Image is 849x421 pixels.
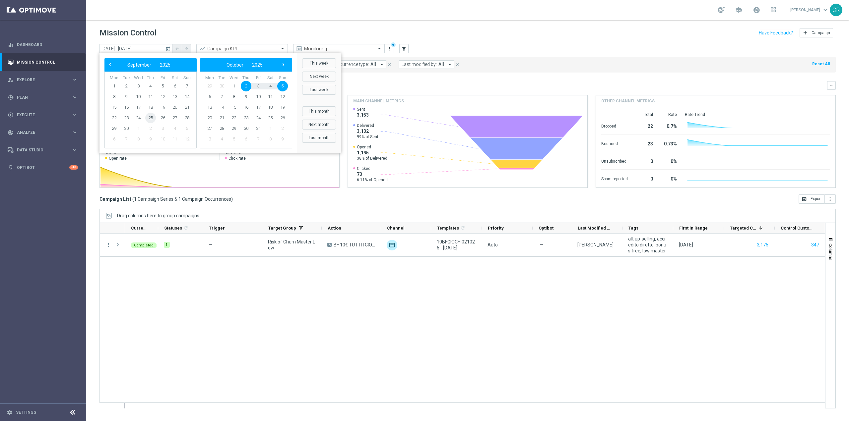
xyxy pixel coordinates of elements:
[268,226,296,231] span: Target Group
[202,61,287,69] bs-datepicker-navigation-view: ​ ​ ​
[241,113,251,123] span: 23
[357,128,378,134] span: 3,132
[8,94,72,100] div: Plan
[447,62,453,68] i: arrow_drop_down
[241,102,251,113] span: 16
[825,194,836,204] button: more_vert
[800,28,833,37] button: add Campaign
[252,62,263,68] span: 2025
[157,75,169,81] th: weekday
[302,85,336,95] button: Last week
[8,147,72,153] div: Data Studio
[302,120,336,130] button: Next month
[539,226,554,231] span: Optibot
[204,75,216,81] th: weekday
[822,6,829,14] span: keyboard_arrow_down
[156,61,175,69] button: 2025
[222,61,248,69] button: October
[279,60,288,69] span: ›
[661,112,677,117] div: Rate
[357,150,387,156] span: 1,195
[169,81,180,91] span: 6
[601,120,628,131] div: Dropped
[8,53,78,71] div: Mission Control
[277,81,288,91] span: 5
[164,226,182,231] span: Statuses
[196,44,288,53] ng-select: Campaign KPI
[133,91,144,102] span: 10
[387,62,392,67] i: close
[158,113,168,123] span: 26
[328,226,341,231] span: Action
[438,62,444,67] span: All
[7,147,78,153] div: Data Studio keyboard_arrow_right
[109,102,119,113] span: 15
[182,102,192,113] span: 21
[302,72,336,81] button: Next week
[109,156,127,161] span: Open rate
[759,30,793,35] input: Have Feedback?
[160,62,170,68] span: 2025
[229,91,239,102] span: 8
[7,130,78,135] div: track_changes Analyze keyboard_arrow_right
[217,102,227,113] span: 14
[229,134,239,144] span: 5
[386,45,393,53] button: more_vert
[8,94,14,100] i: gps_fixed
[7,165,78,170] button: lightbulb Optibot +10
[277,113,288,123] span: 26
[7,112,78,118] div: play_circle_outline Execute keyboard_arrow_right
[357,156,387,161] span: 38% of Delivered
[120,75,133,81] th: weekday
[7,60,78,65] button: Mission Control
[265,81,276,91] span: 4
[204,113,215,123] span: 20
[17,148,72,152] span: Data Studio
[437,226,459,231] span: Templates
[184,46,189,51] i: arrow_forward
[231,196,233,202] span: )
[123,61,156,69] button: September
[253,123,264,134] span: 31
[459,224,465,232] span: Calculate column
[253,113,264,123] span: 24
[302,58,336,68] button: This week
[636,173,653,184] div: 0
[209,242,212,247] span: —
[72,94,78,100] i: keyboard_arrow_right
[399,60,454,69] button: Last modified by: All arrow_drop_down
[134,243,154,247] span: Completed
[7,95,78,100] button: gps_fixed Plan keyboard_arrow_right
[169,113,180,123] span: 27
[169,134,180,144] span: 11
[756,241,769,249] button: 3,175
[204,102,215,113] span: 13
[100,234,125,257] div: Press SPACE to select this row.
[8,112,72,118] div: Execute
[387,46,392,51] i: more_vert
[827,196,833,202] i: more_vert
[387,240,397,250] img: Optimail
[357,144,387,150] span: Opened
[253,134,264,144] span: 7
[164,242,170,248] div: 1
[370,62,376,67] span: All
[296,45,302,52] i: preview
[357,123,378,128] span: Delivered
[277,123,288,134] span: 2
[169,91,180,102] span: 13
[8,36,78,53] div: Dashboard
[8,130,72,135] div: Analyze
[105,242,111,248] i: more_vert
[121,91,132,102] span: 9
[679,242,693,248] div: 02 Oct 2025, Thursday
[229,156,246,161] span: Click rate
[455,62,460,67] i: close
[265,113,276,123] span: 25
[169,102,180,113] span: 20
[265,102,276,113] span: 18
[830,4,842,16] div: CR
[277,134,288,144] span: 9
